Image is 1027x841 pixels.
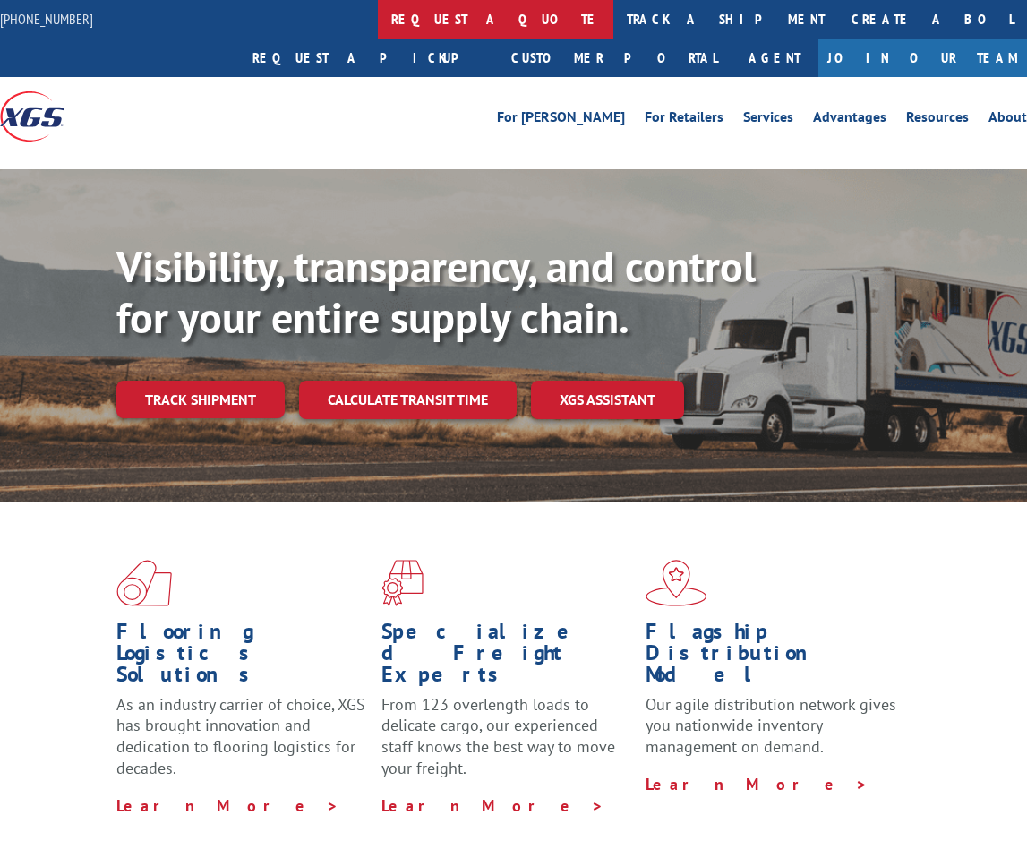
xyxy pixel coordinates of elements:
[646,694,896,758] span: Our agile distribution network gives you nationwide inventory management on demand.
[116,694,365,778] span: As an industry carrier of choice, XGS has brought innovation and dedication to flooring logistics...
[239,39,498,77] a: Request a pickup
[531,381,684,419] a: XGS ASSISTANT
[498,39,731,77] a: Customer Portal
[646,774,869,794] a: Learn More >
[116,795,339,816] a: Learn More >
[116,381,285,418] a: Track shipment
[743,110,793,130] a: Services
[497,110,625,130] a: For [PERSON_NAME]
[813,110,886,130] a: Advantages
[116,560,172,606] img: xgs-icon-total-supply-chain-intelligence-red
[381,560,424,606] img: xgs-icon-focused-on-flooring-red
[645,110,723,130] a: For Retailers
[906,110,969,130] a: Resources
[299,381,517,419] a: Calculate transit time
[731,39,818,77] a: Agent
[381,694,633,795] p: From 123 overlength loads to delicate cargo, our experienced staff knows the best way to move you...
[116,238,756,346] b: Visibility, transparency, and control for your entire supply chain.
[646,621,897,694] h1: Flagship Distribution Model
[381,621,633,694] h1: Specialized Freight Experts
[116,621,368,694] h1: Flooring Logistics Solutions
[988,110,1027,130] a: About
[381,795,604,816] a: Learn More >
[646,560,707,606] img: xgs-icon-flagship-distribution-model-red
[818,39,1027,77] a: Join Our Team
